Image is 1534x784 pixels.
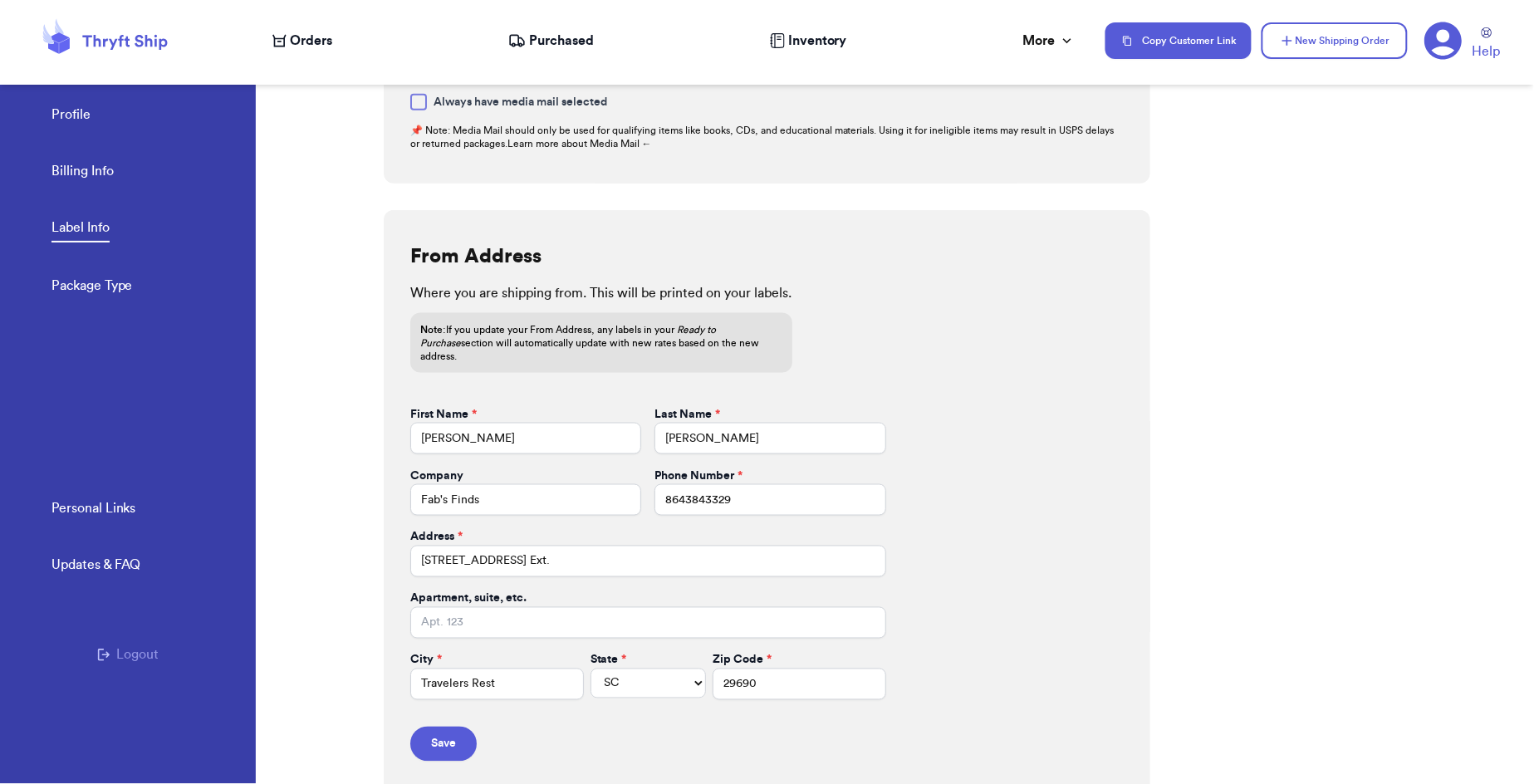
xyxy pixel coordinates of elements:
[1105,22,1252,59] button: Copy Customer Link
[713,669,886,700] input: 12345
[272,31,332,51] a: Orders
[51,498,136,522] a: Personal Links
[410,484,641,516] input: Jandoe Inc.
[434,94,607,110] span: Always have media mail selected
[410,546,886,577] input: 1234 Main St.
[654,468,742,484] label: Phone Number
[51,161,114,184] a: Billing Info
[410,468,463,484] label: Company
[410,529,463,546] label: Address
[1473,27,1501,61] a: Help
[1473,42,1501,61] span: Help
[508,31,594,51] a: Purchased
[410,727,477,762] button: Save
[51,555,141,578] a: Updates & FAQ
[290,31,332,51] span: Orders
[654,484,885,516] input: 1234567890
[410,243,542,270] h2: From Address
[713,652,772,669] label: Zip Code
[410,124,1125,150] p: 📌 Note: Media Mail should only be used for qualifying items like books, CDs, and educational mate...
[410,423,641,454] input: John
[410,669,584,700] input: City
[788,31,847,51] span: Inventory
[51,105,91,128] a: Profile
[410,283,1125,303] p: Where you are shipping from. This will be printed on your labels.
[591,652,627,669] label: State
[420,325,716,348] i: Ready to Purchase
[410,406,477,423] label: First Name
[51,276,133,299] a: Package Type
[410,652,442,669] label: City
[420,323,782,363] p: If you update your From Address, any labels in your section will automatically update with new ra...
[1023,31,1076,51] div: More
[410,590,527,607] label: Apartment, suite, etc.
[654,423,885,454] input: Doe
[770,31,847,51] a: Inventory
[97,644,159,664] button: Logout
[420,325,446,335] span: Note:
[51,555,141,575] div: Updates & FAQ
[654,406,720,423] label: Last Name
[51,218,110,243] a: Label Info
[529,31,594,51] span: Purchased
[410,607,886,639] input: Apt. 123
[1262,22,1408,59] button: New Shipping Order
